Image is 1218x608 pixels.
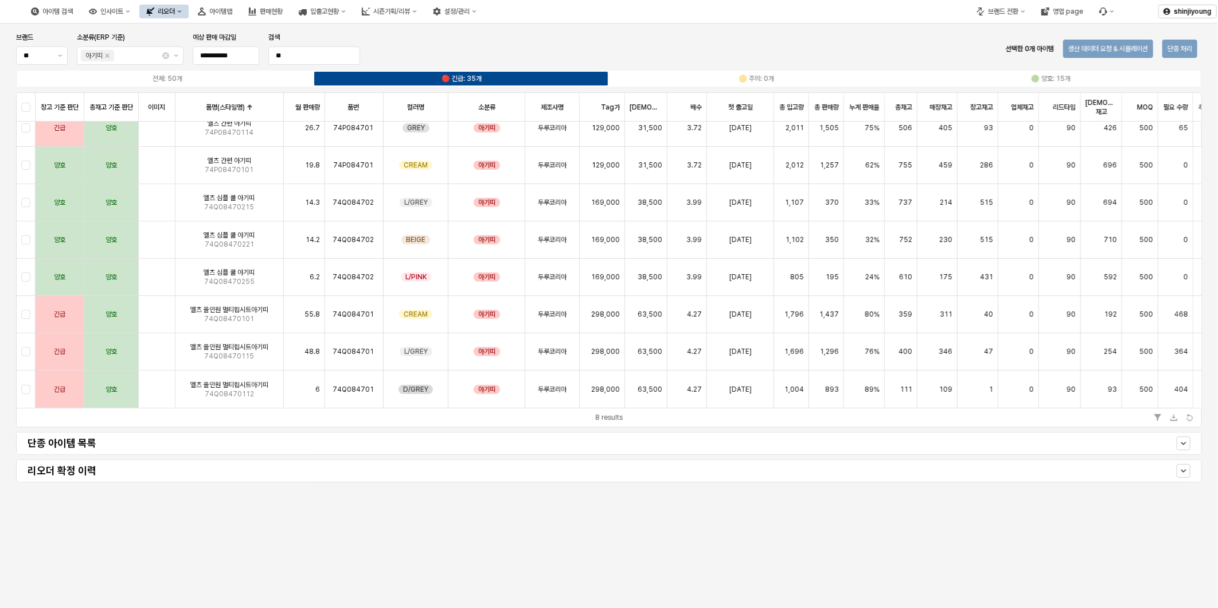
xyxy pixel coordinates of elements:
span: 1,796 [784,310,804,319]
span: 0 [1029,272,1034,282]
span: 129,000 [592,161,620,170]
span: 두루코리아 [538,123,567,132]
span: 74Q084702 [333,235,374,244]
span: 브랜드 [16,33,33,41]
span: 긴급 [54,347,65,356]
span: 창고 기준 판단 [41,103,79,112]
span: 48.8 [304,347,320,356]
span: 제조사명 [541,103,564,112]
span: 500 [1139,385,1153,394]
span: 엘츠 올인원 멀티힙시트아기띠 [190,305,268,314]
button: 시즌기획/리뷰 [355,5,424,18]
span: 400 [899,347,912,356]
span: 737 [899,198,912,207]
span: 필요 수량 [1164,103,1188,112]
button: 아이템 검색 [24,5,80,18]
span: 긴급 [54,123,65,132]
span: 아기띠 [478,385,495,394]
span: 1,004 [784,385,804,394]
span: 311 [940,310,952,319]
span: 3.99 [686,272,702,282]
button: 생산 데이터 요청 & 시뮬레이션 [1063,40,1153,58]
span: 500 [1139,310,1153,319]
span: 230 [939,235,952,244]
strong: 선택한 0개 아이템 [1006,45,1054,53]
span: 500 [1139,347,1153,356]
span: 129,000 [592,123,620,132]
span: 26.7 [305,123,320,132]
span: 1,107 [785,198,804,207]
span: 74Q08470112 [205,389,254,399]
p: 생산 데이터 요청 & 시뮬레이션 [1068,44,1148,53]
span: 두루코리아 [538,198,567,207]
span: 500 [1139,161,1153,170]
span: 품번 [348,103,359,112]
span: 아기띠 [478,198,495,207]
span: 1,505 [819,123,839,132]
span: 아기띠 [478,161,495,170]
div: 8 results [595,412,623,423]
div: Remove 아기띠 [105,53,110,58]
button: 리오더 [139,5,189,18]
span: [DATE] [729,123,752,132]
span: 214 [940,198,952,207]
div: 판매현황 [260,7,283,15]
div: 아이템 검색 [42,7,73,15]
label: 🟡 주의: 0개 [609,73,904,84]
button: 인사이트 [82,5,137,18]
span: 47 [984,347,993,356]
span: 품명(스타일명) [206,103,245,112]
span: 893 [825,385,839,394]
button: Show [1177,436,1190,450]
span: 아기띠 [478,235,495,244]
span: 0 [1184,235,1188,244]
span: 엘츠 올인원 멀티힙시트아기띠 [190,342,268,352]
button: 입출고현황 [292,5,353,18]
span: 0 [1029,198,1034,207]
span: 매장재고 [930,103,952,112]
span: 4.27 [687,310,702,319]
div: 🟢 양호: 15개 [1031,75,1071,83]
span: D/GREY [403,385,428,394]
button: Download [1167,411,1181,424]
span: 459 [939,161,952,170]
span: 19.8 [305,161,320,170]
span: 286 [980,161,993,170]
span: 74P08470114 [205,128,253,137]
span: 0 [1029,347,1034,356]
span: 양호 [54,198,65,207]
label: 전체: 50개 [20,73,315,84]
span: 양호 [106,235,117,244]
span: 양호 [106,310,117,319]
div: 전체: 50개 [153,75,182,83]
span: [DATE] [729,310,752,319]
span: 예상 판매 마감일 [193,33,236,42]
span: 65 [1179,123,1188,132]
span: 74Q084701 [333,385,374,394]
span: 175 [939,272,952,282]
span: [DATE] [729,385,752,394]
span: 592 [1104,272,1117,282]
span: 74Q08470221 [205,240,254,249]
div: 설정/관리 [444,7,470,15]
button: 판매현황 [241,5,290,18]
span: 긴급 [54,385,65,394]
span: 두루코리아 [538,385,567,394]
span: 두루코리아 [538,347,567,356]
span: 38,500 [638,272,662,282]
div: 시즌기획/리뷰 [373,7,410,15]
span: 370 [825,198,839,207]
span: 3.72 [687,161,702,170]
div: 아기띠 [85,50,103,61]
span: [DATE] [729,347,752,356]
span: 양호 [54,161,65,170]
span: 63,500 [638,347,662,356]
span: 90 [1067,235,1076,244]
span: 24% [865,272,880,282]
span: 195 [826,272,839,282]
button: 브랜드 전환 [970,5,1032,18]
span: 93 [984,123,993,132]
